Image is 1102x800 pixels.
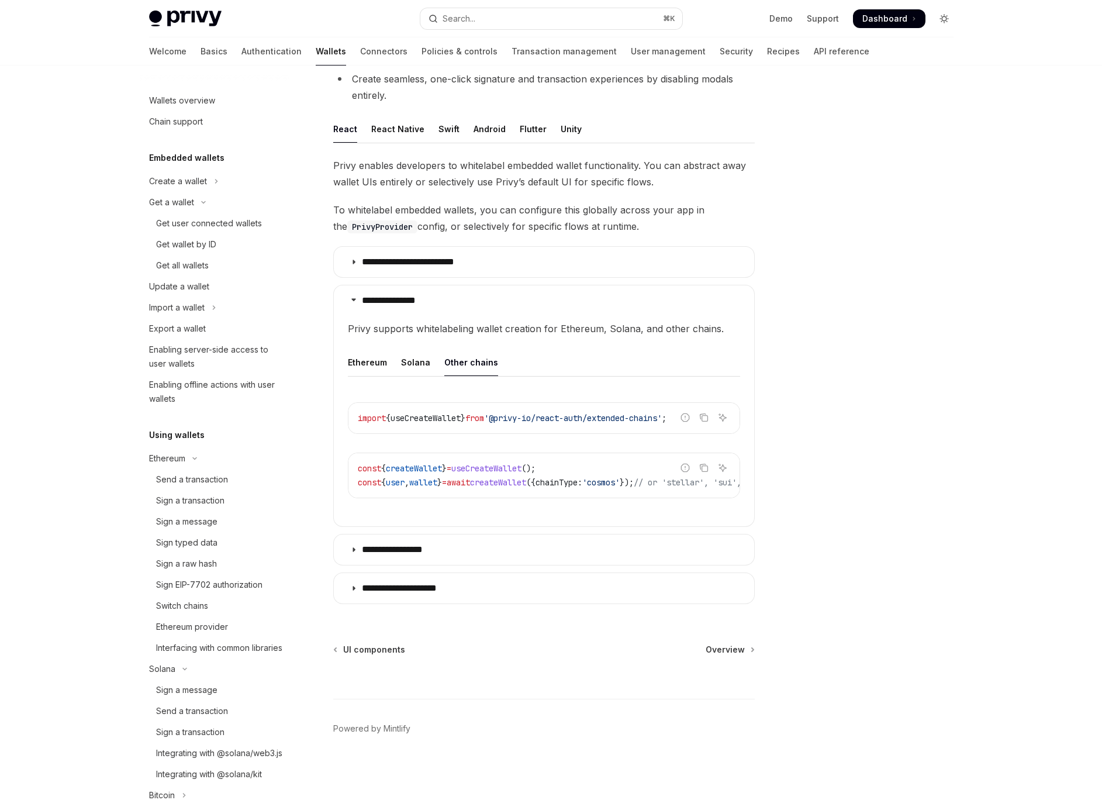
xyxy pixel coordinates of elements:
a: Authentication [241,37,302,65]
a: Basics [201,37,227,65]
div: React Native [371,115,424,143]
code: PrivyProvider [347,220,417,233]
div: Android [474,115,506,143]
div: Sign a raw hash [156,557,217,571]
a: Sign a message [140,511,289,532]
div: Sign a transaction [156,725,224,739]
a: Sign a raw hash [140,553,289,574]
div: Import a wallet [149,301,205,315]
button: Toggle Get a wallet section [140,192,289,213]
a: Get wallet by ID [140,234,289,255]
div: Get a wallet [149,195,194,209]
a: Sign a message [140,680,289,701]
a: Policies & controls [422,37,498,65]
a: Security [720,37,753,65]
a: Wallets [316,37,346,65]
div: Update a wallet [149,280,209,294]
button: Toggle Create a wallet section [140,171,289,192]
a: Powered by Mintlify [333,723,410,735]
a: Connectors [360,37,407,65]
div: Switch chains [156,599,208,613]
div: Unity [561,115,582,143]
span: } [437,477,442,488]
div: Ethereum [149,451,185,465]
div: Get all wallets [156,258,209,273]
a: Export a wallet [140,318,289,339]
span: // or 'stellar', 'sui', etc. [634,477,765,488]
button: Toggle Solana section [140,658,289,680]
a: Support [807,13,839,25]
a: Chain support [140,111,289,132]
div: Export a wallet [149,322,206,336]
div: Other chains [444,349,498,376]
span: Dashboard [862,13,907,25]
span: { [381,477,386,488]
span: (); [521,463,536,474]
span: createWallet [386,463,442,474]
span: = [442,477,447,488]
a: Welcome [149,37,186,65]
a: Dashboard [853,9,925,28]
div: React [333,115,357,143]
span: useCreateWallet [391,413,461,423]
span: { [381,463,386,474]
div: Sign a transaction [156,494,224,508]
a: Send a transaction [140,469,289,490]
button: Toggle Import a wallet section [140,297,289,318]
h5: Embedded wallets [149,151,224,165]
div: Chain support [149,115,203,129]
div: Create a wallet [149,174,207,188]
div: Wallets overview [149,94,215,108]
span: chainType: [536,477,582,488]
button: Toggle Ethereum section [140,448,289,469]
div: Send a transaction [156,473,228,487]
a: Sign a transaction [140,490,289,511]
button: Report incorrect code [678,460,693,475]
a: Get user connected wallets [140,213,289,234]
div: Interfacing with common libraries [156,641,282,655]
button: Toggle dark mode [935,9,954,28]
span: wallet [409,477,437,488]
a: Get all wallets [140,255,289,276]
div: Sign typed data [156,536,217,550]
span: from [465,413,484,423]
a: Sign EIP-7702 authorization [140,574,289,595]
div: Get wallet by ID [156,237,216,251]
div: Solana [401,349,430,376]
a: Integrating with @solana/web3.js [140,743,289,764]
a: Transaction management [512,37,617,65]
button: Report incorrect code [678,410,693,425]
li: Create seamless, one-click signature and transaction experiences by disabling modals entirely. [333,71,755,104]
span: createWallet [470,477,526,488]
div: Flutter [520,115,547,143]
span: UI components [343,644,405,656]
div: Get user connected wallets [156,216,262,230]
span: } [461,413,465,423]
button: Copy the contents from the code block [696,460,711,475]
span: ⌘ K [663,14,675,23]
span: ; [662,413,666,423]
span: Overview [706,644,745,656]
div: Send a transaction [156,704,228,718]
div: Enabling offline actions with user wallets [149,378,282,406]
a: Interfacing with common libraries [140,637,289,658]
span: import [358,413,386,423]
div: Integrating with @solana/web3.js [156,746,282,760]
a: UI components [334,644,405,656]
a: Update a wallet [140,276,289,297]
button: Open search [420,8,682,29]
a: API reference [814,37,869,65]
img: light logo [149,11,222,27]
div: Enabling server-side access to user wallets [149,343,282,371]
div: Solana [149,662,175,676]
div: Swift [438,115,460,143]
a: Integrating with @solana/kit [140,764,289,785]
span: , [405,477,409,488]
span: Privy supports whitelabeling wallet creation for Ethereum, Solana, and other chains. [348,320,740,337]
a: Enabling offline actions with user wallets [140,374,289,409]
a: Overview [706,644,754,656]
span: To whitelabel embedded wallets, you can configure this globally across your app in the config, or... [333,202,755,235]
a: User management [631,37,706,65]
span: { [386,413,391,423]
div: Sign EIP-7702 authorization [156,578,262,592]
